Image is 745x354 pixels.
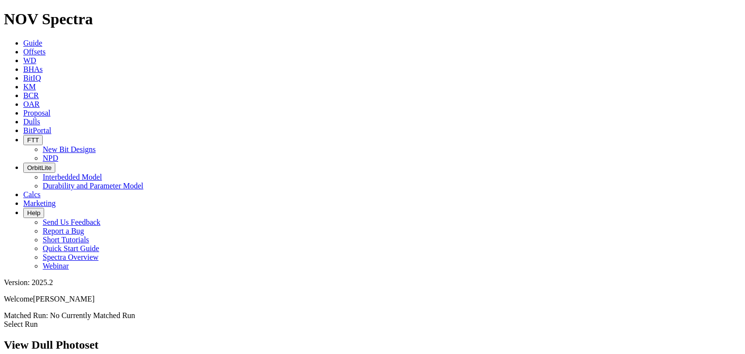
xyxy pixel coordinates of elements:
[23,56,36,65] a: WD
[43,154,58,162] a: NPD
[23,100,40,108] a: OAR
[4,295,741,303] p: Welcome
[43,244,99,253] a: Quick Start Guide
[43,227,84,235] a: Report a Bug
[23,208,44,218] button: Help
[43,218,100,226] a: Send Us Feedback
[23,190,41,199] a: Calcs
[4,10,741,28] h1: NOV Spectra
[27,209,40,217] span: Help
[4,278,741,287] div: Version: 2025.2
[33,295,95,303] span: [PERSON_NAME]
[23,126,51,135] a: BitPortal
[43,262,69,270] a: Webinar
[23,163,55,173] button: OrbitLite
[50,311,135,320] span: No Currently Matched Run
[4,338,741,352] h2: View Dull Photoset
[43,253,98,261] a: Spectra Overview
[43,236,89,244] a: Short Tutorials
[23,135,43,145] button: FTT
[43,173,102,181] a: Interbedded Model
[23,91,39,100] a: BCR
[23,118,40,126] a: Dulls
[4,320,38,328] a: Select Run
[4,311,48,320] span: Matched Run:
[23,109,50,117] a: Proposal
[43,145,96,153] a: New Bit Designs
[43,182,144,190] a: Durability and Parameter Model
[23,65,43,73] a: BHAs
[23,39,42,47] a: Guide
[27,136,39,144] span: FTT
[27,164,51,171] span: OrbitLite
[23,199,56,207] a: Marketing
[23,48,46,56] a: Offsets
[23,83,36,91] a: KM
[23,74,41,82] a: BitIQ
